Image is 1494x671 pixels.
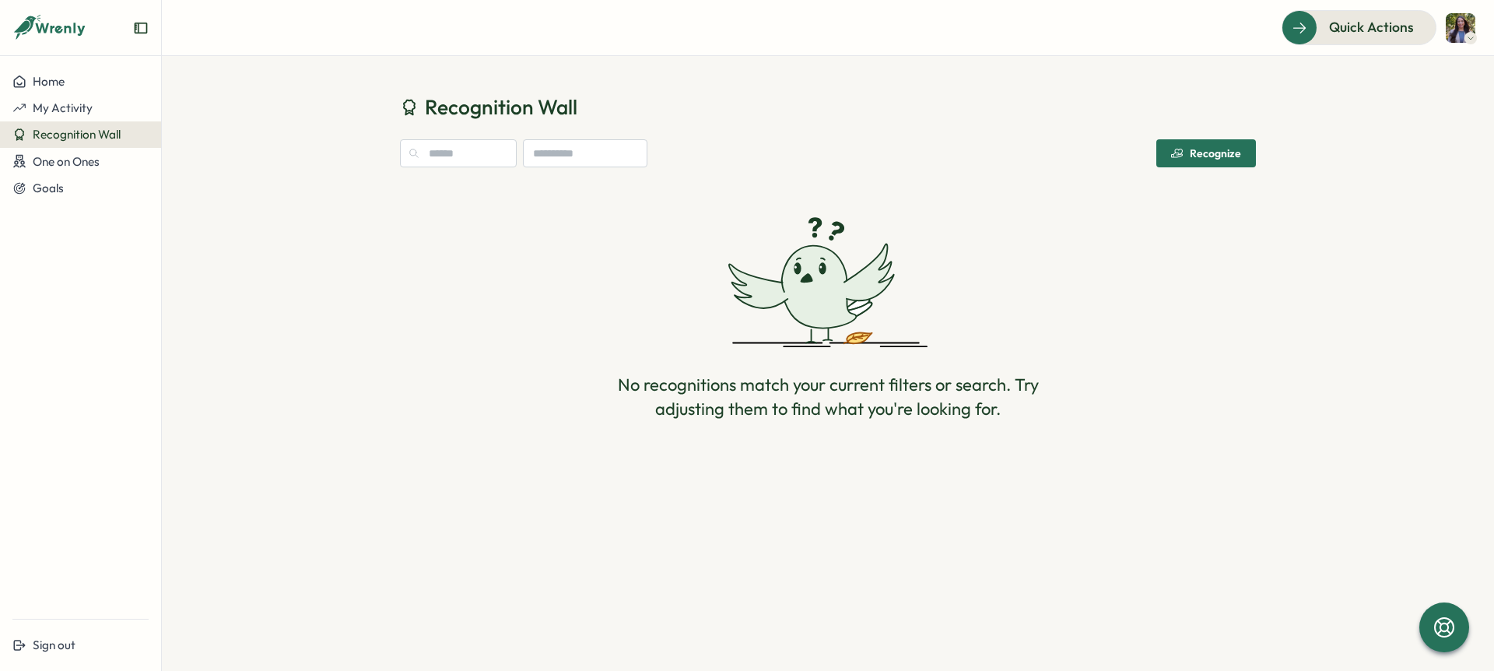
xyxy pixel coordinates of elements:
[425,93,577,121] span: Recognition Wall
[1329,17,1414,37] span: Quick Actions
[1446,13,1475,43] img: Marie Mimiaga
[33,638,75,652] span: Sign out
[1171,147,1241,160] div: Recognize
[604,373,1052,421] div: No recognitions match your current filters or search. Try adjusting them to find what you're look...
[33,154,100,169] span: One on Ones
[33,74,65,89] span: Home
[1156,139,1256,167] button: Recognize
[33,181,64,195] span: Goals
[33,127,121,142] span: Recognition Wall
[133,20,149,36] button: Expand sidebar
[33,100,93,115] span: My Activity
[1282,10,1436,44] button: Quick Actions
